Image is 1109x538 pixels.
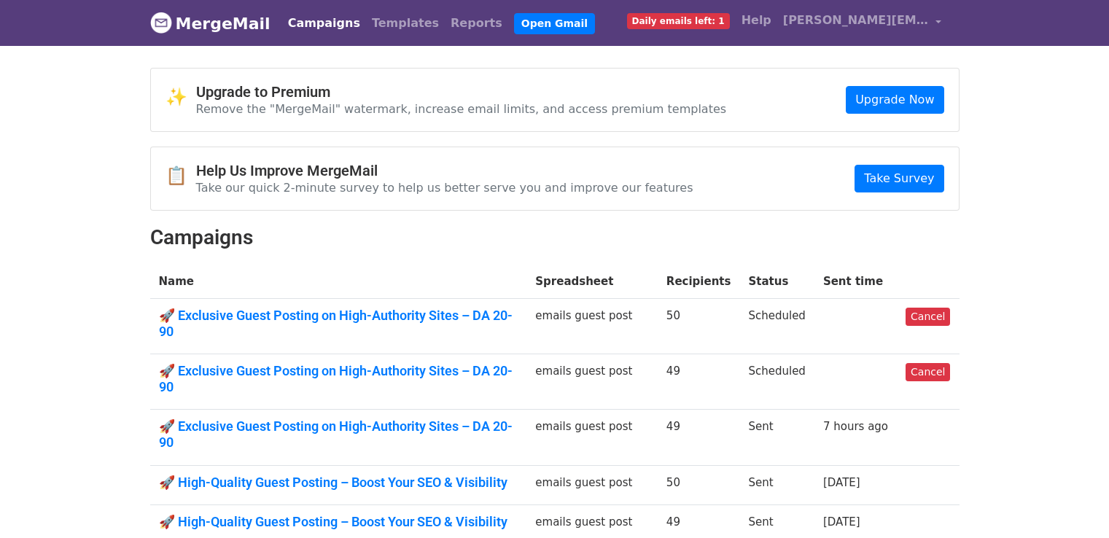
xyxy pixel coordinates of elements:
td: Scheduled [739,354,814,410]
p: Take our quick 2-minute survey to help us better serve you and improve our features [196,180,693,195]
a: Cancel [906,308,950,326]
a: Open Gmail [514,13,595,34]
a: 🚀 High-Quality Guest Posting – Boost Your SEO & Visibility [159,475,518,491]
th: Name [150,265,527,299]
p: Remove the "MergeMail" watermark, increase email limits, and access premium templates [196,101,727,117]
span: Daily emails left: 1 [627,13,730,29]
a: Daily emails left: 1 [621,6,736,35]
td: Sent [739,410,814,465]
span: 📋 [166,165,196,187]
td: 49 [658,354,740,410]
td: Sent [739,465,814,505]
a: [PERSON_NAME][EMAIL_ADDRESS][DOMAIN_NAME] [777,6,948,40]
a: MergeMail [150,8,271,39]
a: 🚀 High-Quality Guest Posting – Boost Your SEO & Visibility [159,514,518,530]
td: 50 [658,465,740,505]
a: 🚀 Exclusive Guest Posting on High-Authority Sites – DA 20-90 [159,363,518,394]
td: emails guest post [526,465,658,505]
a: Campaigns [282,9,366,38]
td: emails guest post [526,299,658,354]
a: [DATE] [823,476,860,489]
a: Take Survey [855,165,943,192]
a: 7 hours ago [823,420,888,433]
img: MergeMail logo [150,12,172,34]
th: Sent time [814,265,897,299]
th: Recipients [658,265,740,299]
td: emails guest post [526,354,658,410]
th: Spreadsheet [526,265,658,299]
h2: Campaigns [150,225,960,250]
a: 🚀 Exclusive Guest Posting on High-Authority Sites – DA 20-90 [159,418,518,450]
th: Status [739,265,814,299]
h4: Help Us Improve MergeMail [196,162,693,179]
h4: Upgrade to Premium [196,83,727,101]
td: emails guest post [526,410,658,465]
a: Help [736,6,777,35]
a: Templates [366,9,445,38]
td: 50 [658,299,740,354]
a: 🚀 Exclusive Guest Posting on High-Authority Sites – DA 20-90 [159,308,518,339]
a: Reports [445,9,508,38]
td: 49 [658,410,740,465]
a: [DATE] [823,515,860,529]
span: [PERSON_NAME][EMAIL_ADDRESS][DOMAIN_NAME] [783,12,929,29]
a: Cancel [906,363,950,381]
td: Scheduled [739,299,814,354]
a: Upgrade Now [846,86,943,114]
span: ✨ [166,87,196,108]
